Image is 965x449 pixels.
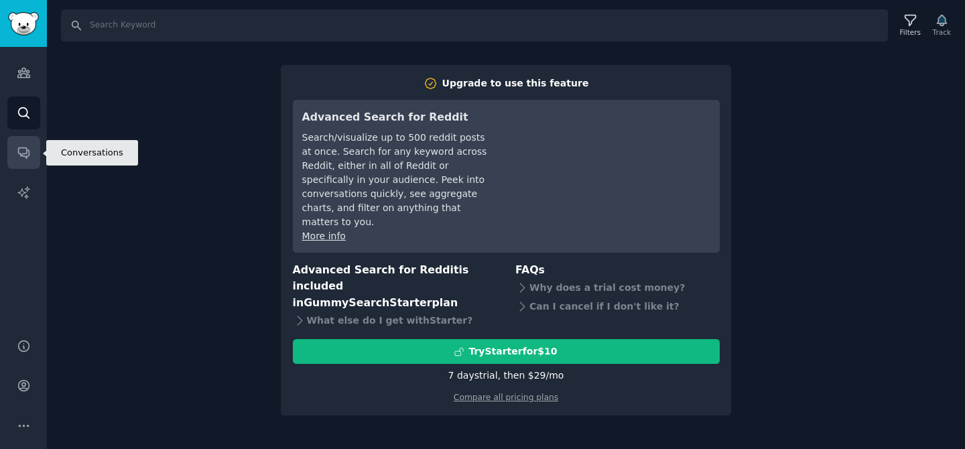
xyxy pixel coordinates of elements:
h3: Advanced Search for Reddit [302,109,491,126]
div: Can I cancel if I don't like it? [515,297,720,316]
button: TryStarterfor$10 [293,339,720,364]
img: GummySearch logo [8,12,39,36]
span: GummySearch Starter [304,296,432,309]
h3: Advanced Search for Reddit is included in plan [293,262,497,312]
a: Compare all pricing plans [454,393,558,402]
div: Try Starter for $10 [468,344,557,359]
input: Search Keyword [61,9,888,42]
div: Search/visualize up to 500 reddit posts at once. Search for any keyword across Reddit, either in ... [302,131,491,229]
iframe: YouTube video player [509,109,710,210]
h3: FAQs [515,262,720,279]
div: Filters [900,27,921,37]
div: What else do I get with Starter ? [293,311,497,330]
a: More info [302,231,346,241]
div: Why does a trial cost money? [515,278,720,297]
div: Upgrade to use this feature [442,76,589,90]
div: 7 days trial, then $ 29 /mo [448,369,564,383]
